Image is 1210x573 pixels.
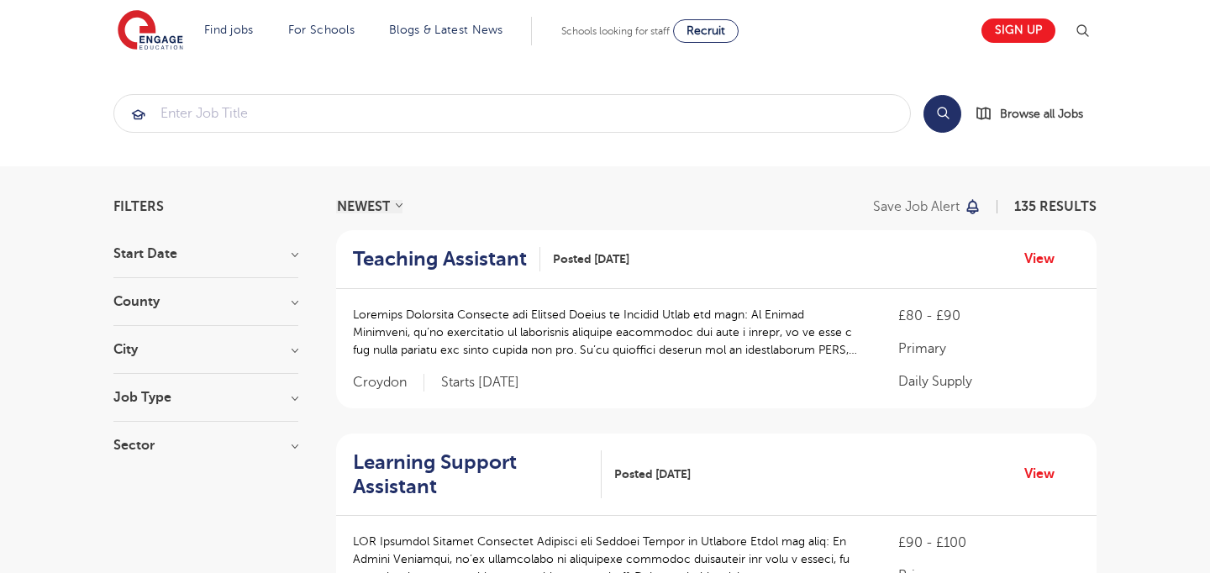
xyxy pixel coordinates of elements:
[113,247,298,260] h3: Start Date
[113,391,298,404] h3: Job Type
[898,306,1080,326] p: £80 - £90
[204,24,254,36] a: Find jobs
[441,374,519,392] p: Starts [DATE]
[353,247,527,271] h2: Teaching Assistant
[353,450,602,499] a: Learning Support Assistant
[113,94,911,133] div: Submit
[288,24,355,36] a: For Schools
[353,374,424,392] span: Croydon
[113,200,164,213] span: Filters
[353,247,540,271] a: Teaching Assistant
[113,439,298,452] h3: Sector
[1014,199,1097,214] span: 135 RESULTS
[614,465,691,483] span: Posted [DATE]
[873,200,981,213] button: Save job alert
[1024,463,1067,485] a: View
[873,200,960,213] p: Save job alert
[118,10,183,52] img: Engage Education
[113,295,298,308] h3: County
[898,371,1080,392] p: Daily Supply
[687,24,725,37] span: Recruit
[1000,104,1083,124] span: Browse all Jobs
[673,19,739,43] a: Recruit
[353,306,865,359] p: Loremips Dolorsita Consecte adi Elitsed Doeius te Incidid Utlab etd magn: Al Enimad Minimveni, qu...
[1024,248,1067,270] a: View
[923,95,961,133] button: Search
[114,95,910,132] input: Submit
[981,18,1055,43] a: Sign up
[353,450,588,499] h2: Learning Support Assistant
[975,104,1097,124] a: Browse all Jobs
[898,339,1080,359] p: Primary
[561,25,670,37] span: Schools looking for staff
[389,24,503,36] a: Blogs & Latest News
[113,343,298,356] h3: City
[898,533,1080,553] p: £90 - £100
[553,250,629,268] span: Posted [DATE]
